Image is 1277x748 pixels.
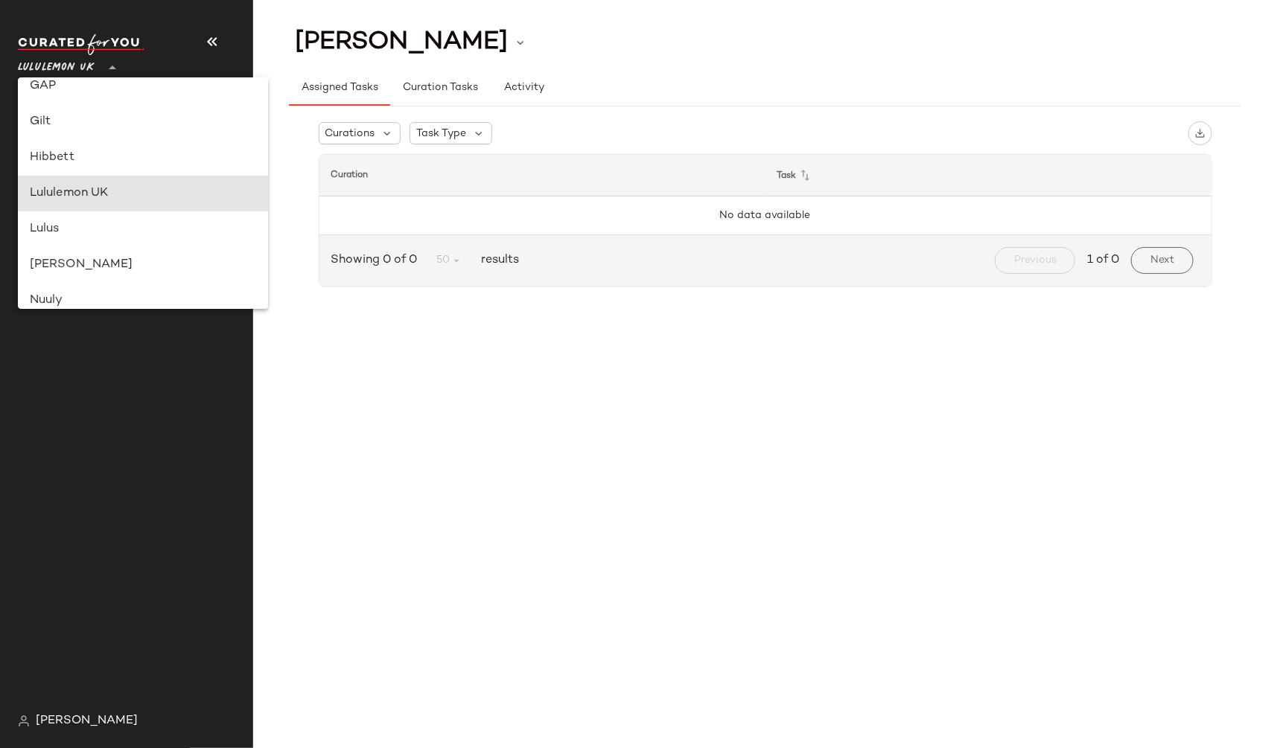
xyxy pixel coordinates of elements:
th: Curation [319,155,765,196]
img: svg%3e [1195,128,1206,138]
span: Curations [325,126,375,141]
span: Task Type [416,126,466,141]
div: Lululemon UK [30,185,256,202]
div: Nuuly [30,292,256,310]
span: Activity [503,82,544,94]
img: svg%3e [18,715,30,727]
span: Showing 0 of 0 [331,252,424,269]
span: Next [1150,255,1174,266]
div: Hibbett [30,149,256,167]
div: Lulus [30,220,256,238]
div: undefined-list [18,77,268,309]
span: 1 of 0 [1087,252,1119,269]
button: Next [1131,247,1193,274]
div: Gilt [30,113,256,131]
img: cfy_white_logo.C9jOOHJF.svg [18,34,144,55]
span: Assigned Tasks [301,82,378,94]
div: [PERSON_NAME] [30,256,256,274]
span: Lululemon UK [18,51,95,77]
div: GAP [30,77,256,95]
th: Task [765,155,1211,196]
span: results [475,252,519,269]
span: [PERSON_NAME] [295,28,508,57]
span: [PERSON_NAME] [36,712,138,730]
span: Curation Tasks [402,82,478,94]
td: No data available [319,196,1211,235]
